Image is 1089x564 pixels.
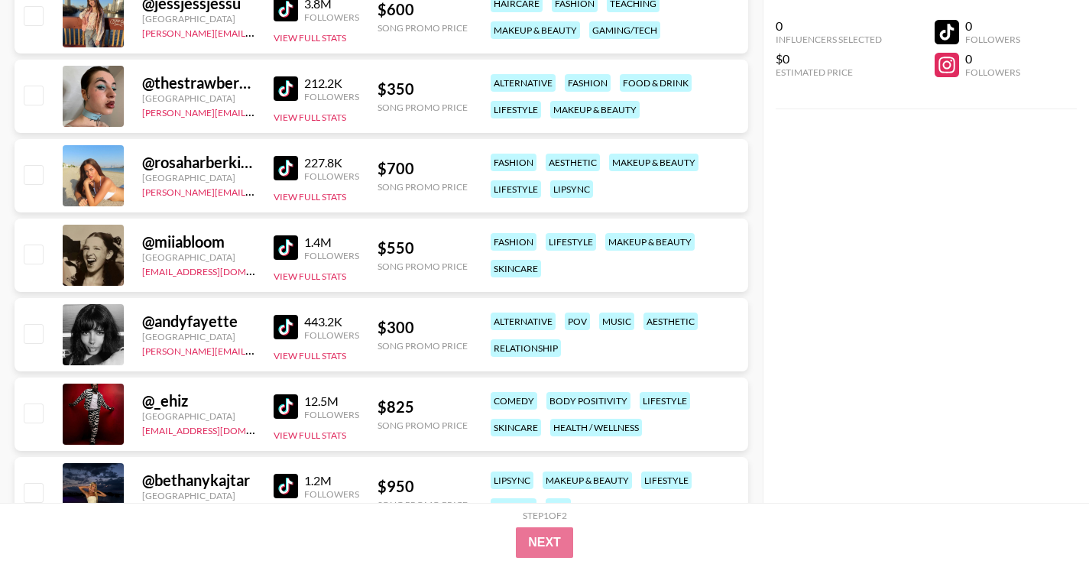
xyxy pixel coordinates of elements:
[142,13,255,24] div: [GEOGRAPHIC_DATA]
[378,340,468,352] div: Song Promo Price
[378,420,468,431] div: Song Promo Price
[274,32,346,44] button: View Full Stats
[304,409,359,420] div: Followers
[546,233,596,251] div: lifestyle
[620,74,692,92] div: food & drink
[378,22,468,34] div: Song Promo Price
[965,18,1020,34] div: 0
[378,397,468,417] div: $ 825
[491,419,541,436] div: skincare
[543,472,632,489] div: makeup & beauty
[491,154,536,171] div: fashion
[304,473,359,488] div: 1.2M
[641,472,692,489] div: lifestyle
[274,474,298,498] img: TikTok
[142,410,255,422] div: [GEOGRAPHIC_DATA]
[546,392,630,410] div: body positivity
[378,318,468,337] div: $ 300
[142,104,368,118] a: [PERSON_NAME][EMAIL_ADDRESS][DOMAIN_NAME]
[304,329,359,341] div: Followers
[142,391,255,410] div: @ _ehiz
[142,232,255,251] div: @ miiabloom
[491,313,556,330] div: alternative
[523,510,567,521] div: Step 1 of 2
[304,250,359,261] div: Followers
[565,74,611,92] div: fashion
[491,339,561,357] div: relationship
[643,313,698,330] div: aesthetic
[274,191,346,203] button: View Full Stats
[609,154,698,171] div: makeup & beauty
[776,66,882,78] div: Estimated Price
[142,24,368,39] a: [PERSON_NAME][EMAIL_ADDRESS][DOMAIN_NAME]
[546,154,600,171] div: aesthetic
[378,477,468,496] div: $ 950
[304,235,359,250] div: 1.4M
[304,11,359,23] div: Followers
[274,235,298,260] img: TikTok
[142,73,255,92] div: @ thestrawberryhayes
[491,233,536,251] div: fashion
[304,170,359,182] div: Followers
[378,238,468,258] div: $ 550
[550,419,642,436] div: health / wellness
[304,76,359,91] div: 212.2K
[142,263,296,277] a: [EMAIL_ADDRESS][DOMAIN_NAME]
[142,92,255,104] div: [GEOGRAPHIC_DATA]
[378,159,468,178] div: $ 700
[142,153,255,172] div: @ rosaharberking
[546,498,571,516] div: pov
[550,180,593,198] div: lipsync
[274,315,298,339] img: TikTok
[142,490,255,501] div: [GEOGRAPHIC_DATA]
[378,261,468,272] div: Song Promo Price
[1013,488,1071,546] iframe: Drift Widget Chat Controller
[274,156,298,180] img: TikTok
[304,394,359,409] div: 12.5M
[274,394,298,419] img: TikTok
[565,313,590,330] div: pov
[491,260,541,277] div: skincare
[491,21,580,39] div: makeup & beauty
[142,331,255,342] div: [GEOGRAPHIC_DATA]
[304,91,359,102] div: Followers
[142,172,255,183] div: [GEOGRAPHIC_DATA]
[491,101,541,118] div: lifestyle
[589,21,660,39] div: gaming/tech
[776,18,882,34] div: 0
[550,101,640,118] div: makeup & beauty
[142,471,255,490] div: @ bethanykajtar
[274,271,346,282] button: View Full Stats
[274,350,346,361] button: View Full Stats
[965,34,1020,45] div: Followers
[274,112,346,123] button: View Full Stats
[304,314,359,329] div: 443.2K
[776,51,882,66] div: $0
[491,392,537,410] div: comedy
[491,498,536,516] div: fashion
[491,180,541,198] div: lifestyle
[640,392,690,410] div: lifestyle
[274,429,346,441] button: View Full Stats
[142,342,368,357] a: [PERSON_NAME][EMAIL_ADDRESS][DOMAIN_NAME]
[378,181,468,193] div: Song Promo Price
[965,51,1020,66] div: 0
[142,251,255,263] div: [GEOGRAPHIC_DATA]
[491,74,556,92] div: alternative
[965,66,1020,78] div: Followers
[304,155,359,170] div: 227.8K
[491,472,533,489] div: lipsync
[776,34,882,45] div: Influencers Selected
[599,313,634,330] div: music
[142,183,368,198] a: [PERSON_NAME][EMAIL_ADDRESS][DOMAIN_NAME]
[274,76,298,101] img: TikTok
[378,79,468,99] div: $ 350
[304,488,359,500] div: Followers
[516,527,573,558] button: Next
[142,422,296,436] a: [EMAIL_ADDRESS][DOMAIN_NAME]
[378,499,468,511] div: Song Promo Price
[378,102,468,113] div: Song Promo Price
[605,233,695,251] div: makeup & beauty
[142,312,255,331] div: @ andyfayette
